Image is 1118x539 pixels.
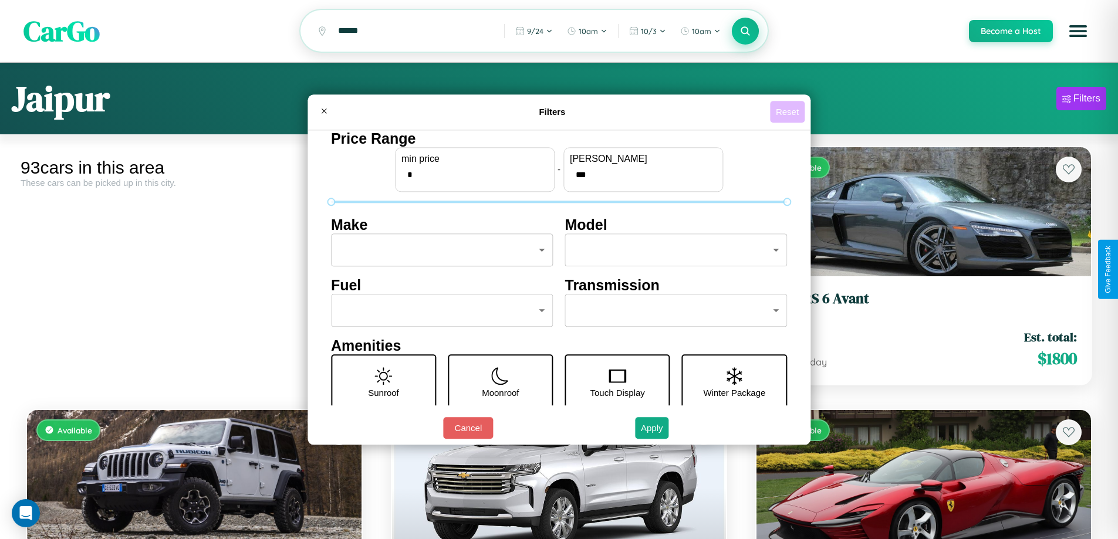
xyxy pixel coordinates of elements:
[443,417,493,439] button: Cancel
[12,74,110,123] h1: Jaipur
[331,216,553,233] h4: Make
[590,385,644,401] p: Touch Display
[331,337,787,354] h4: Amenities
[1062,15,1095,48] button: Open menu
[1024,328,1077,345] span: Est. total:
[1056,87,1106,110] button: Filters
[565,277,788,294] h4: Transmission
[579,26,598,36] span: 10am
[331,277,553,294] h4: Fuel
[561,22,613,40] button: 10am
[674,22,727,40] button: 10am
[1038,347,1077,370] span: $ 1800
[331,130,787,147] h4: Price Range
[509,22,559,40] button: 9/24
[771,290,1077,319] a: Audi RS 6 Avant2024
[565,216,788,233] h4: Model
[771,290,1077,307] h3: Audi RS 6 Avant
[570,154,717,164] label: [PERSON_NAME]
[368,385,399,401] p: Sunroof
[482,385,519,401] p: Moonroof
[635,417,669,439] button: Apply
[1073,93,1100,104] div: Filters
[704,385,766,401] p: Winter Package
[21,158,368,178] div: 93 cars in this area
[527,26,543,36] span: 9 / 24
[12,499,40,527] div: Open Intercom Messenger
[692,26,711,36] span: 10am
[558,161,560,177] p: -
[969,20,1053,42] button: Become a Host
[641,26,657,36] span: 10 / 3
[802,356,827,368] span: / day
[335,107,770,117] h4: Filters
[23,12,100,50] span: CarGo
[58,425,92,435] span: Available
[401,154,548,164] label: min price
[1104,246,1112,293] div: Give Feedback
[770,101,805,123] button: Reset
[623,22,672,40] button: 10/3
[21,178,368,188] div: These cars can be picked up in this city.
